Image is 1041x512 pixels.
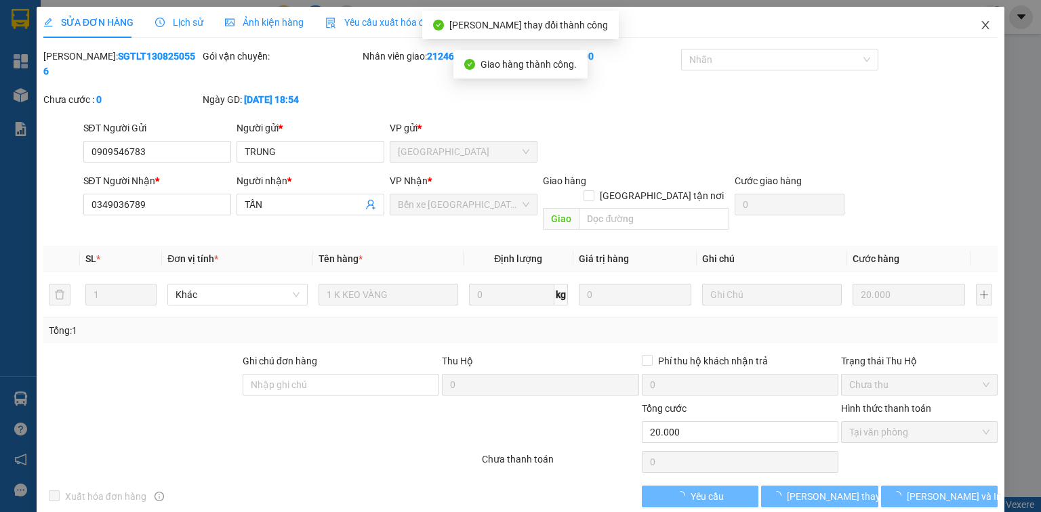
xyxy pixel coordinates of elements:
[543,208,579,230] span: Giao
[176,284,299,305] span: Khác
[43,49,200,79] div: [PERSON_NAME]:
[787,489,895,504] span: [PERSON_NAME] thay đổi
[642,486,759,507] button: Yêu cầu
[554,284,568,305] span: kg
[237,121,384,135] div: Người gửi
[691,489,724,504] span: Yêu cầu
[841,354,998,368] div: Trạng thái Thu Hộ
[60,489,152,504] span: Xuất hóa đơn hàng
[449,20,608,30] span: [PERSON_NAME] thay đổi thành công
[579,253,629,264] span: Giá trị hàng
[243,374,439,396] input: Ghi chú đơn hàng
[427,51,508,62] b: 21246_hongvan.tlt
[892,491,907,500] span: loading
[980,20,991,30] span: close
[365,199,376,210] span: user-add
[398,142,529,162] span: Sài Gòn
[653,354,773,368] span: Phí thu hộ khách nhận trả
[96,94,102,105] b: 0
[594,188,729,203] span: [GEOGRAPHIC_DATA] tận nơi
[772,491,787,500] span: loading
[481,59,577,70] span: Giao hàng thành công.
[363,49,519,64] div: Nhân viên giao:
[433,20,444,30] span: check-circle
[225,18,234,27] span: picture
[841,403,931,414] label: Hình thức thanh toán
[49,284,70,305] button: delete
[244,94,299,105] b: [DATE] 18:54
[390,121,537,135] div: VP gửi
[319,253,363,264] span: Tên hàng
[390,175,428,186] span: VP Nhận
[702,284,842,305] input: Ghi Chú
[849,375,989,395] span: Chưa thu
[325,17,468,28] span: Yêu cầu xuất hóa đơn điện tử
[966,7,1004,45] button: Close
[325,18,336,28] img: icon
[43,51,195,77] b: SGTLT1308250556
[155,17,203,28] span: Lịch sử
[976,284,992,305] button: plus
[849,422,989,442] span: Tại văn phòng
[579,208,729,230] input: Dọc đường
[85,253,96,264] span: SL
[167,253,218,264] span: Đơn vị tính
[43,92,200,107] div: Chưa cước :
[243,356,317,366] label: Ghi chú đơn hàng
[543,175,586,186] span: Giao hàng
[579,284,691,305] input: 0
[43,18,53,27] span: edit
[853,284,965,305] input: 0
[494,253,542,264] span: Định lượng
[43,17,134,28] span: SỬA ĐƠN HÀNG
[225,17,304,28] span: Ảnh kiện hàng
[481,452,640,475] div: Chưa thanh toán
[203,49,359,64] div: Gói vận chuyển:
[398,194,529,215] span: Bến xe Tiền Giang
[642,403,687,414] span: Tổng cước
[83,121,231,135] div: SĐT Người Gửi
[676,491,691,500] span: loading
[155,18,165,27] span: clock-circle
[697,246,847,272] th: Ghi chú
[203,92,359,107] div: Ngày GD:
[907,489,1002,504] span: [PERSON_NAME] và In
[155,492,164,501] span: info-circle
[237,173,384,188] div: Người nhận
[319,284,458,305] input: VD: Bàn, Ghế
[761,486,878,507] button: [PERSON_NAME] thay đổi
[735,175,802,186] label: Cước giao hàng
[735,194,844,215] input: Cước giao hàng
[464,59,475,70] span: check-circle
[522,49,678,64] div: Cước rồi :
[83,173,231,188] div: SĐT Người Nhận
[881,486,998,507] button: [PERSON_NAME] và In
[49,323,403,338] div: Tổng: 1
[853,253,899,264] span: Cước hàng
[442,356,473,366] span: Thu Hộ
